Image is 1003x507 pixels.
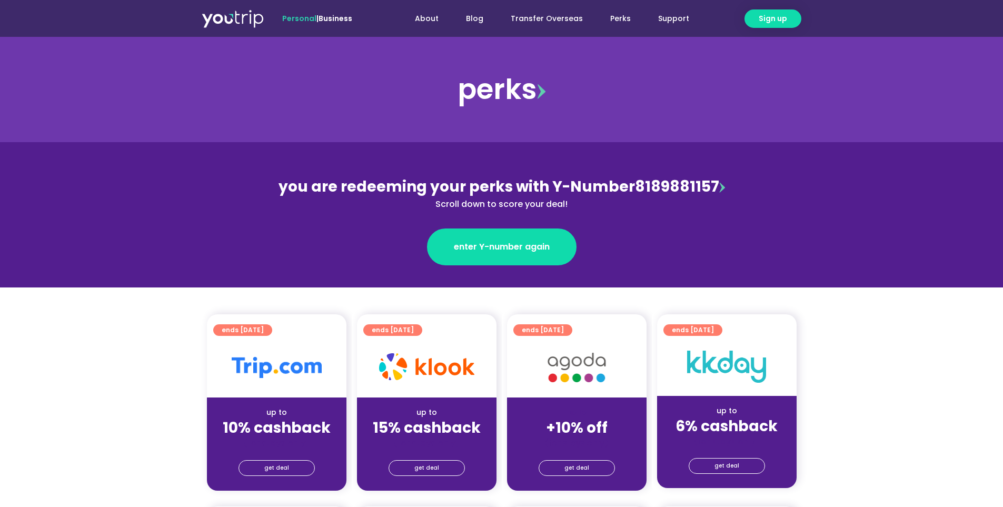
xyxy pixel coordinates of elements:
a: Sign up [744,9,801,28]
div: (for stays only) [365,438,488,449]
span: Personal [282,13,316,24]
a: About [401,9,452,28]
strong: 6% cashback [676,416,778,436]
span: ends [DATE] [522,324,564,336]
span: get deal [714,459,739,473]
span: | [282,13,352,24]
strong: 15% cashback [373,417,481,438]
span: enter Y-number again [454,241,550,253]
a: get deal [539,460,615,476]
div: (for stays only) [215,438,338,449]
div: 8189881157 [273,176,730,211]
span: ends [DATE] [672,324,714,336]
div: Scroll down to score your deal! [273,198,730,211]
a: Blog [452,9,497,28]
div: up to [365,407,488,418]
a: get deal [689,458,765,474]
span: get deal [564,461,589,475]
span: get deal [414,461,439,475]
span: up to [567,407,587,417]
div: up to [215,407,338,418]
span: ends [DATE] [222,324,264,336]
span: get deal [264,461,289,475]
a: ends [DATE] [213,324,272,336]
a: ends [DATE] [663,324,722,336]
a: Support [644,9,703,28]
a: ends [DATE] [363,324,422,336]
a: get deal [239,460,315,476]
div: up to [666,405,788,416]
a: Business [319,13,352,24]
nav: Menu [381,9,703,28]
strong: 10% cashback [223,417,331,438]
strong: +10% off [546,417,608,438]
span: you are redeeming your perks with Y-Number [279,176,635,197]
a: get deal [389,460,465,476]
div: (for stays only) [515,438,638,449]
a: Transfer Overseas [497,9,597,28]
div: (for stays only) [666,436,788,447]
a: Perks [597,9,644,28]
a: enter Y-number again [427,228,577,265]
a: ends [DATE] [513,324,572,336]
span: Sign up [759,13,787,24]
span: ends [DATE] [372,324,414,336]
